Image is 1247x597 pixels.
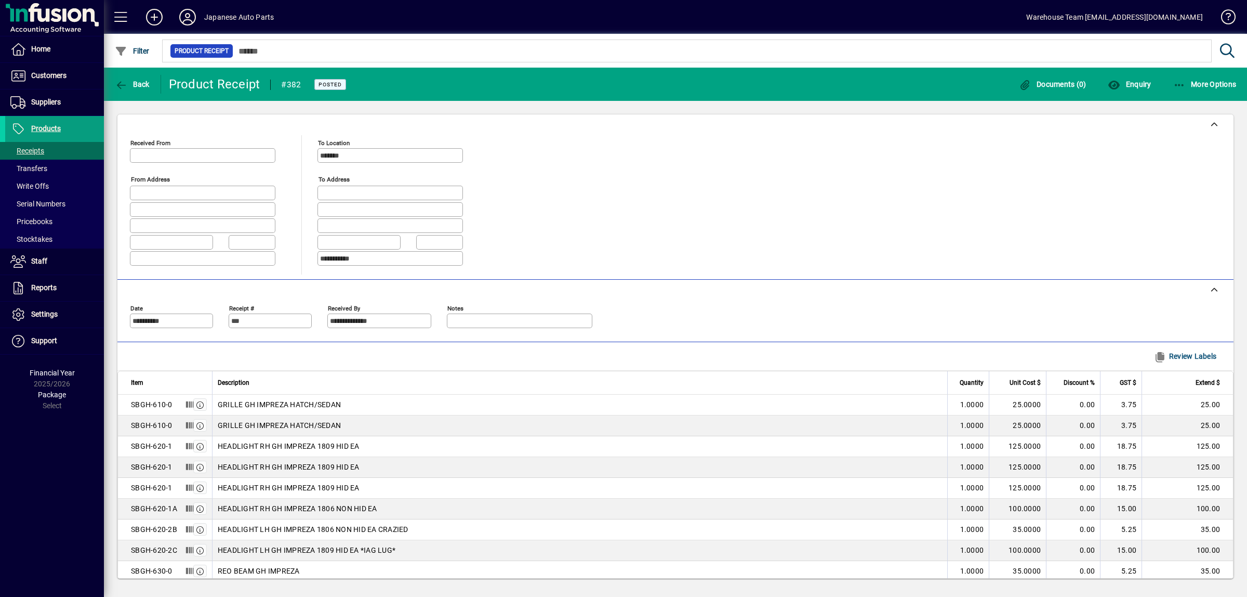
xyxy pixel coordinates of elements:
[31,98,61,106] span: Suppliers
[1046,520,1100,540] td: 0.00
[1009,483,1041,493] span: 125.0000
[1064,377,1095,388] span: Discount %
[10,235,52,243] span: Stocktakes
[1142,540,1233,561] td: 100.00
[131,524,177,535] div: SBGH-620-2B
[1046,540,1100,561] td: 0.00
[212,436,947,457] td: HEADLIGHT RH GH IMPREZA 1809 HID EA
[1142,395,1233,416] td: 25.00
[131,566,173,576] div: SBGH-630-0
[31,310,58,318] span: Settings
[5,160,104,177] a: Transfers
[10,200,65,208] span: Serial Numbers
[1153,348,1216,365] span: Review Labels
[31,45,50,53] span: Home
[5,230,104,248] a: Stocktakes
[5,195,104,213] a: Serial Numbers
[1100,416,1142,436] td: 3.75
[10,147,44,155] span: Receipts
[5,302,104,328] a: Settings
[38,391,66,399] span: Package
[947,436,989,457] td: 1.0000
[5,36,104,62] a: Home
[1013,524,1041,535] span: 35.0000
[212,540,947,561] td: HEADLIGHT LH GH IMPREZA 1809 HID EA *IAG LUG*
[1100,457,1142,478] td: 18.75
[130,139,170,147] mat-label: Received From
[115,47,150,55] span: Filter
[1046,436,1100,457] td: 0.00
[10,217,52,226] span: Pricebooks
[218,377,249,388] span: Description
[212,478,947,499] td: HEADLIGHT RH GH IMPREZA 1809 HID EA
[1173,80,1237,88] span: More Options
[1100,395,1142,416] td: 3.75
[5,275,104,301] a: Reports
[131,545,177,555] div: SBGH-620-2C
[1142,436,1233,457] td: 125.00
[1142,520,1233,540] td: 35.00
[1009,503,1041,514] span: 100.0000
[229,304,254,312] mat-label: Receipt #
[1016,75,1089,94] button: Documents (0)
[1019,80,1086,88] span: Documents (0)
[1120,377,1136,388] span: GST $
[131,399,173,410] div: SBGH-610-0
[10,182,49,190] span: Write Offs
[1046,499,1100,520] td: 0.00
[1013,420,1041,431] span: 25.0000
[31,283,57,292] span: Reports
[947,395,989,416] td: 1.0000
[1013,566,1041,576] span: 35.0000
[131,462,173,472] div: SBGH-620-1
[175,46,229,56] span: Product Receipt
[1149,347,1221,366] button: Review Labels
[138,8,171,27] button: Add
[947,520,989,540] td: 1.0000
[171,8,204,27] button: Profile
[5,63,104,89] a: Customers
[1142,499,1233,520] td: 100.00
[947,478,989,499] td: 1.0000
[947,457,989,478] td: 1.0000
[1108,80,1151,88] span: Enquiry
[1105,75,1153,94] button: Enquiry
[1046,416,1100,436] td: 0.00
[212,499,947,520] td: HEADLIGHT RH GH IMPREZA 1806 NON HID EA
[5,213,104,230] a: Pricebooks
[31,124,61,133] span: Products
[947,540,989,561] td: 1.0000
[31,71,67,80] span: Customers
[447,304,463,312] mat-label: Notes
[131,441,173,451] div: SBGH-620-1
[328,304,360,312] mat-label: Received by
[5,177,104,195] a: Write Offs
[1100,520,1142,540] td: 5.25
[131,503,177,514] div: SBGH-620-1A
[104,75,161,94] app-page-header-button: Back
[1142,416,1233,436] td: 25.00
[10,164,47,173] span: Transfers
[947,416,989,436] td: 1.0000
[131,483,173,493] div: SBGH-620-1
[31,336,57,345] span: Support
[1046,478,1100,499] td: 0.00
[1100,540,1142,561] td: 15.00
[1142,457,1233,478] td: 125.00
[1213,2,1234,36] a: Knowledge Base
[112,75,152,94] button: Back
[1046,395,1100,416] td: 0.00
[131,420,173,431] div: SBGH-610-0
[130,304,143,312] mat-label: Date
[131,377,143,388] span: Item
[1100,478,1142,499] td: 18.75
[212,561,947,582] td: REO BEAM GH IMPREZA
[1100,499,1142,520] td: 15.00
[1100,561,1142,582] td: 5.25
[5,89,104,115] a: Suppliers
[1196,377,1220,388] span: Extend $
[1171,75,1239,94] button: More Options
[5,249,104,275] a: Staff
[5,142,104,160] a: Receipts
[212,457,947,478] td: HEADLIGHT RH GH IMPREZA 1809 HID EA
